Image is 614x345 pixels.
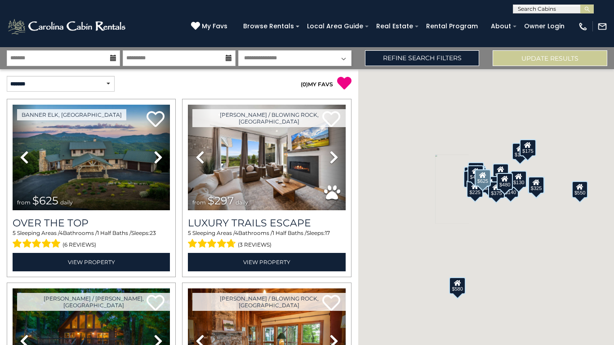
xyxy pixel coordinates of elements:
a: Luxury Trails Escape [188,217,345,229]
a: Browse Rentals [239,19,298,33]
span: ( ) [301,81,308,88]
a: About [486,19,516,33]
span: (6 reviews) [62,239,96,251]
span: 17 [325,230,330,236]
img: White-1-2.png [7,18,128,35]
img: mail-regular-white.png [597,22,607,31]
div: $325 [528,177,544,194]
div: $424 [467,170,483,187]
span: (3 reviews) [238,239,271,251]
a: [PERSON_NAME] / [PERSON_NAME], [GEOGRAPHIC_DATA] [17,293,170,311]
div: $580 [449,277,466,294]
a: (0)MY FAVS [301,81,333,88]
div: $625 [475,169,491,186]
span: 4 [235,230,238,236]
img: thumbnail_167153549.jpeg [13,105,170,210]
img: thumbnail_168695581.jpeg [188,105,345,210]
span: 23 [150,230,156,236]
img: phone-regular-white.png [578,22,588,31]
div: Sleeping Areas / Bathrooms / Sleeps: [188,229,345,251]
a: Add to favorites [147,110,165,129]
div: $230 [464,171,480,188]
div: $290 [464,167,481,184]
a: View Property [13,253,170,271]
a: Rental Program [422,19,482,33]
a: My Favs [191,22,230,31]
a: [PERSON_NAME] / Blowing Rock, [GEOGRAPHIC_DATA] [192,109,345,127]
span: 5 [188,230,191,236]
span: $625 [32,194,58,207]
div: $550 [572,181,588,198]
span: daily [60,199,73,206]
span: $297 [208,194,234,207]
a: Local Area Guide [303,19,368,33]
a: Banner Elk, [GEOGRAPHIC_DATA] [17,109,126,120]
div: $425 [467,165,484,182]
button: Update Results [493,50,607,66]
a: View Property [188,253,345,271]
span: daily [236,199,248,206]
div: $130 [511,171,527,188]
div: $349 [493,164,509,181]
span: from [192,199,206,206]
span: My Favs [202,22,227,31]
div: $125 [468,162,484,179]
span: 1 Half Baths / [97,230,131,236]
div: $480 [497,173,513,190]
div: Sleeping Areas / Bathrooms / Sleeps: [13,229,170,251]
span: 1 Half Baths / [272,230,307,236]
a: Owner Login [520,19,569,33]
span: 5 [13,230,16,236]
div: $175 [520,139,536,156]
a: Real Estate [372,19,418,33]
div: $225 [467,181,483,198]
a: Over The Top [13,217,170,229]
span: 4 [59,230,63,236]
div: $375 [489,181,505,199]
a: [PERSON_NAME] / Blowing Rock, [GEOGRAPHIC_DATA] [192,293,345,311]
span: 0 [303,81,306,88]
a: Refine Search Filters [365,50,480,66]
div: $175 [512,143,528,160]
span: from [17,199,31,206]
